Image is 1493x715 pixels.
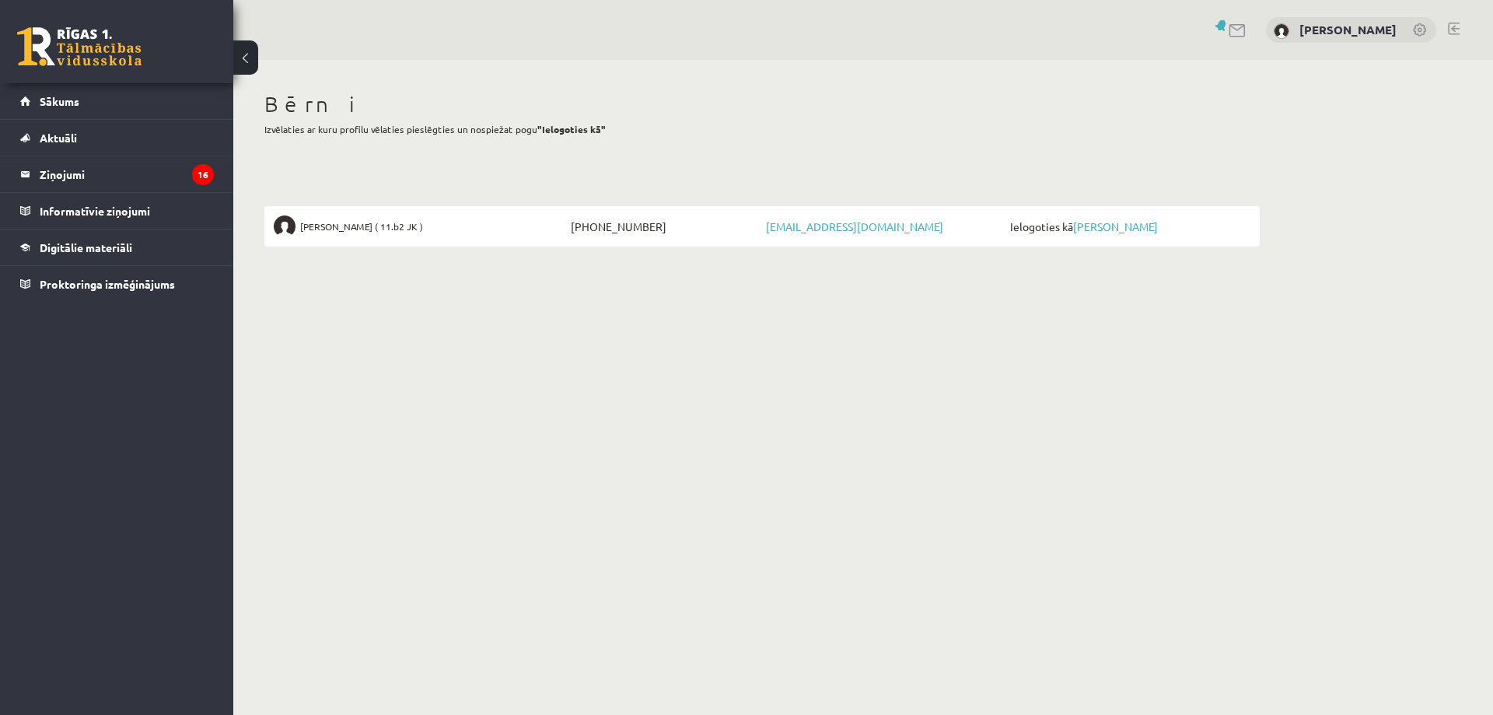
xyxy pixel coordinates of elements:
p: Izvēlaties ar kuru profilu vēlaties pieslēgties un nospiežat pogu [264,122,1260,136]
a: Informatīvie ziņojumi [20,193,214,229]
span: Digitālie materiāli [40,240,132,254]
span: [PHONE_NUMBER] [567,216,762,237]
a: [EMAIL_ADDRESS][DOMAIN_NAME] [766,219,943,233]
a: Rīgas 1. Tālmācības vidusskola [17,27,142,66]
img: Inga Perluhina [1274,23,1289,39]
a: Digitālie materiāli [20,230,214,265]
legend: Informatīvie ziņojumi [40,193,214,229]
a: [PERSON_NAME] [1299,22,1397,37]
legend: Ziņojumi [40,156,214,192]
a: Aktuāli [20,120,214,156]
span: Proktoringa izmēģinājums [40,277,175,291]
i: 16 [192,164,214,185]
span: Ielogoties kā [1006,216,1250,237]
span: [PERSON_NAME] ( 11.b2 JK ) [300,216,423,237]
a: [PERSON_NAME] [1073,219,1158,233]
b: "Ielogoties kā" [537,123,606,135]
h1: Bērni [264,91,1260,117]
a: Proktoringa izmēģinājums [20,266,214,302]
span: Sākums [40,94,79,108]
span: Aktuāli [40,131,77,145]
a: Ziņojumi16 [20,156,214,192]
a: Sākums [20,83,214,119]
img: Marta Laķe [274,216,295,237]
